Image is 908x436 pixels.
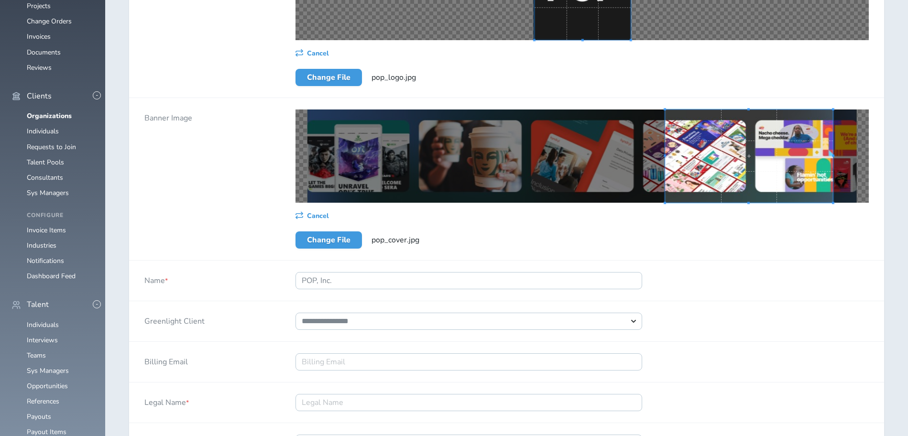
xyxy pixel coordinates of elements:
a: Opportunities [27,381,68,391]
span: Talent [27,300,49,309]
label: Billing Email [144,353,188,367]
button: Cancel [295,210,329,220]
a: Requests to Join [27,142,76,152]
label: Change File [295,69,362,86]
button: - [93,300,101,308]
a: Change Orders [27,17,72,26]
input: Billing Email [295,353,643,371]
span: Cancel [307,50,329,57]
a: Payouts [27,412,51,421]
a: Sys Managers [27,188,69,197]
label: Greenlight Client [144,313,205,326]
a: Invoices [27,32,51,41]
a: Individuals [27,127,59,136]
button: Cancel [295,48,329,57]
label: Name [144,272,168,285]
a: References [27,397,59,406]
a: Teams [27,351,46,360]
a: Consultants [27,173,63,182]
a: Notifications [27,256,64,265]
a: Talent Pools [27,158,64,167]
a: Industries [27,241,56,250]
span: Clients [27,92,52,100]
span: pop_logo.jpg [372,72,416,83]
a: Individuals [27,320,59,329]
label: Change File [295,231,362,249]
a: Documents [27,48,61,57]
a: Interviews [27,336,58,345]
button: - [93,91,101,99]
span: Cancel [307,212,329,220]
a: Organizations [27,111,72,120]
input: Name [295,272,643,289]
label: Banner Image [144,109,192,123]
a: Sys Managers [27,366,69,375]
a: Projects [27,1,51,11]
a: Reviews [27,63,52,72]
h4: Configure [27,212,94,219]
a: Dashboard Feed [27,272,76,281]
input: Legal Name [295,394,643,411]
label: Legal Name [144,394,189,407]
a: Invoice Items [27,226,66,235]
span: pop_cover.jpg [372,235,419,245]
